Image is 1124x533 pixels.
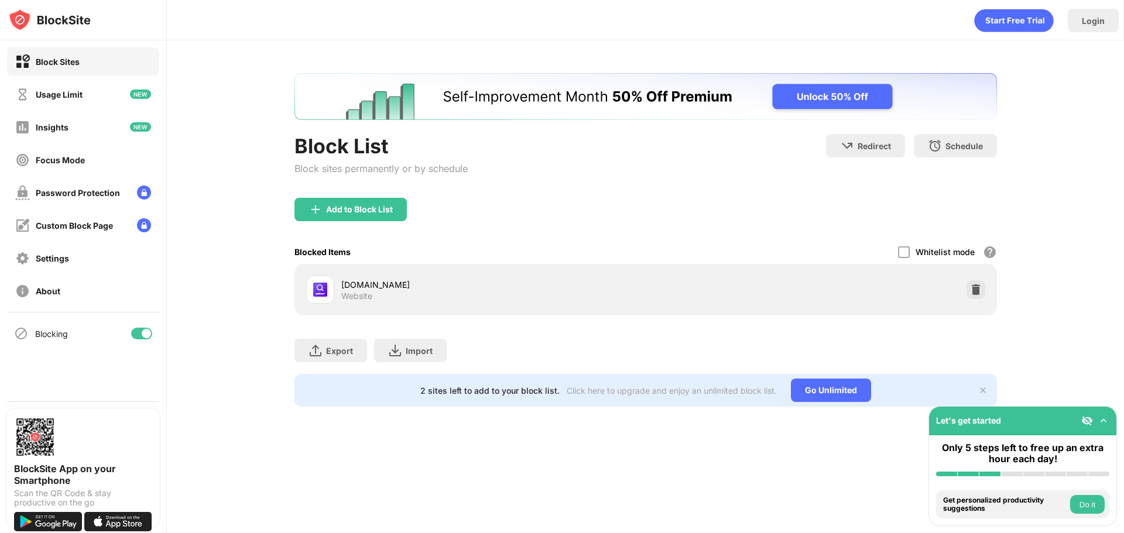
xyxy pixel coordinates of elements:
[36,90,83,99] div: Usage Limit
[1082,16,1105,26] div: Login
[14,326,28,341] img: blocking-icon.svg
[313,283,327,297] img: favicons
[15,120,30,135] img: insights-off.svg
[294,247,351,257] div: Blocked Items
[341,278,646,291] div: [DOMAIN_NAME]
[341,291,372,301] div: Website
[326,346,353,356] div: Export
[294,73,997,120] iframe: Banner
[406,346,433,356] div: Import
[36,155,85,165] div: Focus Mode
[15,87,30,102] img: time-usage-off.svg
[936,415,1001,425] div: Let's get started
[15,218,30,233] img: customize-block-page-off.svg
[14,463,152,486] div: BlockSite App on your Smartphone
[858,141,891,151] div: Redirect
[978,386,988,395] img: x-button.svg
[294,163,468,174] div: Block sites permanently or by schedule
[14,512,82,531] img: get-it-on-google-play.svg
[1081,415,1093,427] img: eye-not-visible.svg
[1098,415,1109,427] img: omni-setup-toggle.svg
[974,9,1054,32] div: animation
[36,57,80,67] div: Block Sites
[8,8,91,32] img: logo-blocksite.svg
[945,141,983,151] div: Schedule
[15,284,30,298] img: about-off.svg
[326,205,393,214] div: Add to Block List
[36,122,68,132] div: Insights
[1070,495,1105,514] button: Do it
[36,221,113,231] div: Custom Block Page
[130,90,151,99] img: new-icon.svg
[137,218,151,232] img: lock-menu.svg
[35,329,68,339] div: Blocking
[936,442,1109,465] div: Only 5 steps left to free up an extra hour each day!
[137,185,151,200] img: lock-menu.svg
[791,379,871,402] div: Go Unlimited
[15,153,30,167] img: focus-off.svg
[36,286,60,296] div: About
[943,496,1067,513] div: Get personalized productivity suggestions
[36,253,69,263] div: Settings
[15,54,30,69] img: block-on.svg
[36,188,120,198] div: Password Protection
[14,416,56,458] img: options-page-qr-code.png
[84,512,152,531] img: download-on-the-app-store.svg
[15,185,30,200] img: password-protection-off.svg
[420,386,560,396] div: 2 sites left to add to your block list.
[294,134,468,158] div: Block List
[14,489,152,507] div: Scan the QR Code & stay productive on the go
[15,251,30,266] img: settings-off.svg
[916,247,975,257] div: Whitelist mode
[567,386,777,396] div: Click here to upgrade and enjoy an unlimited block list.
[130,122,151,132] img: new-icon.svg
